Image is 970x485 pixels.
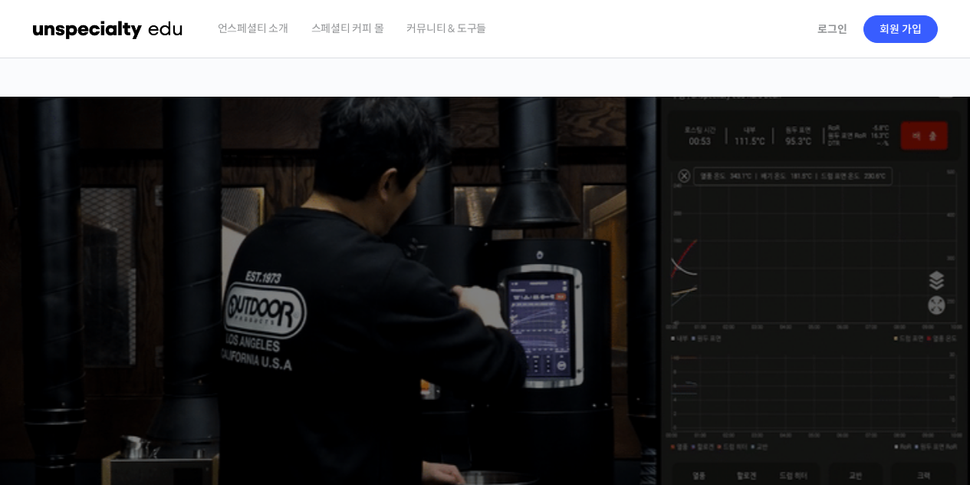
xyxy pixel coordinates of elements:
[15,319,955,341] p: 시간과 장소에 구애받지 않고, 검증된 커리큘럼으로
[863,15,938,43] a: 회원 가입
[808,12,857,47] a: 로그인
[15,235,955,312] p: [PERSON_NAME]을 다하는 당신을 위해, 최고와 함께 만든 커피 클래스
